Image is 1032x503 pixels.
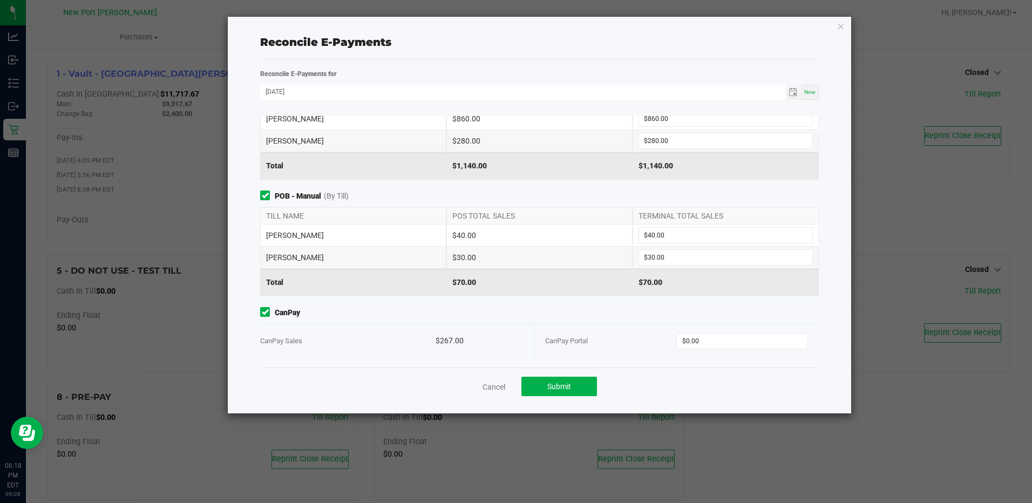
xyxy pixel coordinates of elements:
[260,130,446,152] div: [PERSON_NAME]
[446,269,633,296] div: $70.00
[446,108,633,130] div: $860.00
[436,324,523,357] div: $267.00
[275,191,321,202] strong: POB - Manual
[260,208,446,224] div: TILL NAME
[260,247,446,268] div: [PERSON_NAME]
[633,269,819,296] div: $70.00
[446,208,633,224] div: POS TOTAL SALES
[545,337,588,345] span: CanPay Portal
[786,85,802,100] span: Toggle calendar
[483,382,505,392] a: Cancel
[446,225,633,246] div: $40.00
[633,208,819,224] div: TERMINAL TOTAL SALES
[260,70,337,78] strong: Reconcile E-Payments for
[260,34,818,50] div: Reconcile E-Payments
[260,225,446,246] div: [PERSON_NAME]
[521,377,597,396] button: Submit
[275,307,300,318] strong: CanPay
[260,85,785,98] input: Date
[260,337,302,345] span: CanPay Sales
[547,382,571,391] span: Submit
[446,152,633,179] div: $1,140.00
[804,89,816,95] span: Now
[446,130,633,152] div: $280.00
[260,307,275,318] form-toggle: Include in reconciliation
[260,269,446,296] div: Total
[260,152,446,179] div: Total
[11,417,43,449] iframe: Resource center
[324,191,349,202] span: (By Till)
[260,191,275,202] form-toggle: Include in reconciliation
[633,152,819,179] div: $1,140.00
[446,247,633,268] div: $30.00
[260,108,446,130] div: [PERSON_NAME]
